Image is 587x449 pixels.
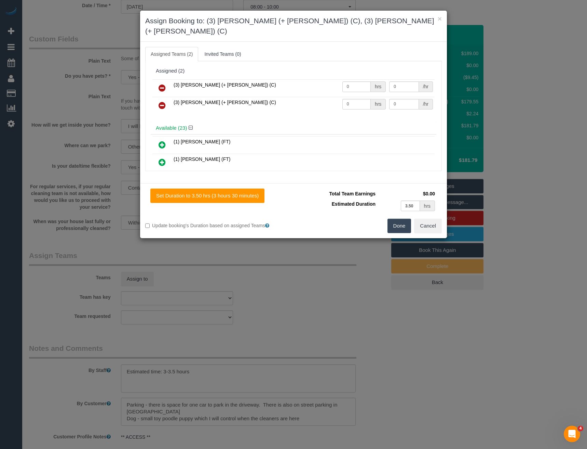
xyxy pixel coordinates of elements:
[371,99,386,110] div: hrs
[578,426,583,431] span: 4
[419,81,433,92] div: /hr
[174,100,276,105] span: (3) [PERSON_NAME] (+ [PERSON_NAME]) (C)
[145,16,442,36] h3: Assign Booking to: (3) [PERSON_NAME] (+ [PERSON_NAME]) (C), (3) [PERSON_NAME] (+ [PERSON_NAME]) (C)
[371,81,386,92] div: hrs
[174,82,276,88] span: (3) [PERSON_NAME] (+ [PERSON_NAME]) (C)
[332,201,376,207] span: Estimated Duration
[199,47,246,61] a: Invited Teams (0)
[377,189,437,199] td: $0.00
[145,223,150,228] input: Update booking's Duration based on assigned Teams
[174,156,230,162] span: (1) [PERSON_NAME] (FT)
[299,189,377,199] td: Total Team Earnings
[145,47,198,61] a: Assigned Teams (2)
[438,15,442,22] button: ×
[156,68,431,74] div: Assigned (2)
[419,99,433,110] div: /hr
[564,426,580,442] iframe: Intercom live chat
[150,189,264,203] button: Set Duration to 3.50 hrs (3 hours 30 minutes)
[145,222,288,229] label: Update booking's Duration based on assigned Teams
[420,201,435,211] div: hrs
[414,219,442,233] button: Cancel
[156,125,431,131] h4: Available (23)
[387,219,411,233] button: Done
[174,139,230,144] span: (1) [PERSON_NAME] (FT)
